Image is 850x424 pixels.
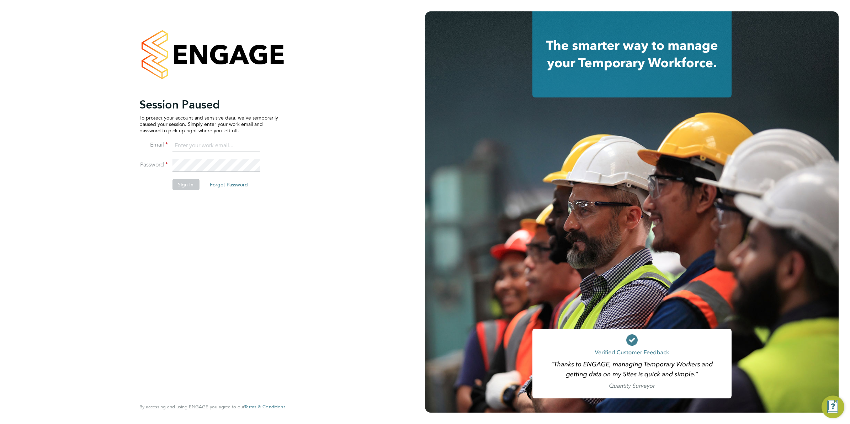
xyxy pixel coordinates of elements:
input: Enter your work email... [172,139,260,152]
button: Forgot Password [204,179,254,190]
label: Email [139,141,168,149]
label: Password [139,161,168,169]
button: Sign In [172,179,199,190]
button: Engage Resource Center [822,396,844,418]
h2: Session Paused [139,97,278,112]
p: To protect your account and sensitive data, we've temporarily paused your session. Simply enter y... [139,115,278,134]
a: Terms & Conditions [244,404,285,410]
span: By accessing and using ENGAGE you agree to our [139,404,285,410]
